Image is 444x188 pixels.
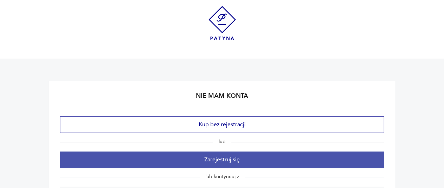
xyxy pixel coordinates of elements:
[208,6,236,40] img: Patyna - sklep z meblami i dekoracjami vintage
[200,173,245,180] span: lub kontynuuj z
[213,138,231,145] span: lub
[60,116,384,133] button: Kup bez rejestracji
[60,152,384,168] button: Zarejestruj się
[60,92,384,105] h2: Nie mam konta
